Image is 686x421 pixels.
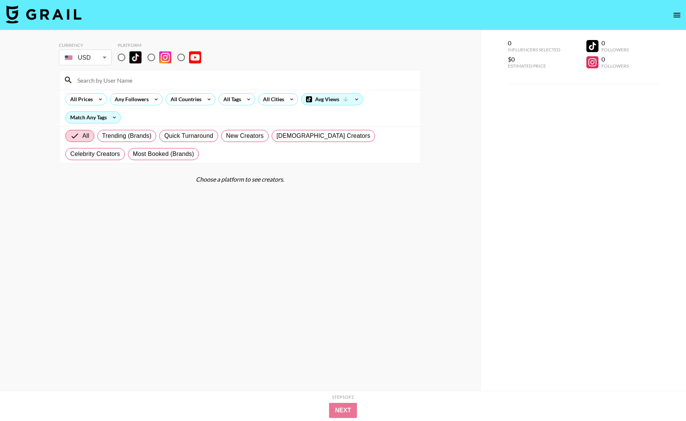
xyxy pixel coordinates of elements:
[66,94,94,105] div: All Prices
[6,5,82,23] img: Grail Talent
[601,56,629,63] div: 0
[66,112,120,123] div: Match Any Tags
[508,39,560,47] div: 0
[164,131,213,140] span: Quick Turnaround
[118,42,207,48] div: Platform
[59,176,421,183] div: Choose a platform to see creators.
[226,131,264,140] span: New Creators
[159,51,171,63] img: Instagram
[508,47,560,52] div: Influencers Selected
[166,94,203,105] div: All Countries
[277,131,371,140] span: [DEMOGRAPHIC_DATA] Creators
[301,94,363,105] div: Avg Views
[73,74,416,86] input: Search by User Name
[59,42,112,48] div: Currency
[102,131,152,140] span: Trending (Brands)
[133,150,194,159] span: Most Booked (Brands)
[129,51,142,63] img: TikTok
[70,150,120,159] span: Celebrity Creators
[82,131,89,140] span: All
[648,383,677,412] iframe: Drift Widget Chat Controller
[508,56,560,63] div: $0
[189,51,201,63] img: YouTube
[219,94,243,105] div: All Tags
[329,403,357,418] button: Next
[601,63,629,69] div: Followers
[110,94,150,105] div: Any Followers
[669,8,684,23] button: open drawer
[60,51,110,64] div: USD
[258,94,286,105] div: All Cities
[332,394,354,400] div: Step 1 of 2
[508,63,560,69] div: Estimated Price
[601,39,629,47] div: 0
[601,47,629,52] div: Followers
